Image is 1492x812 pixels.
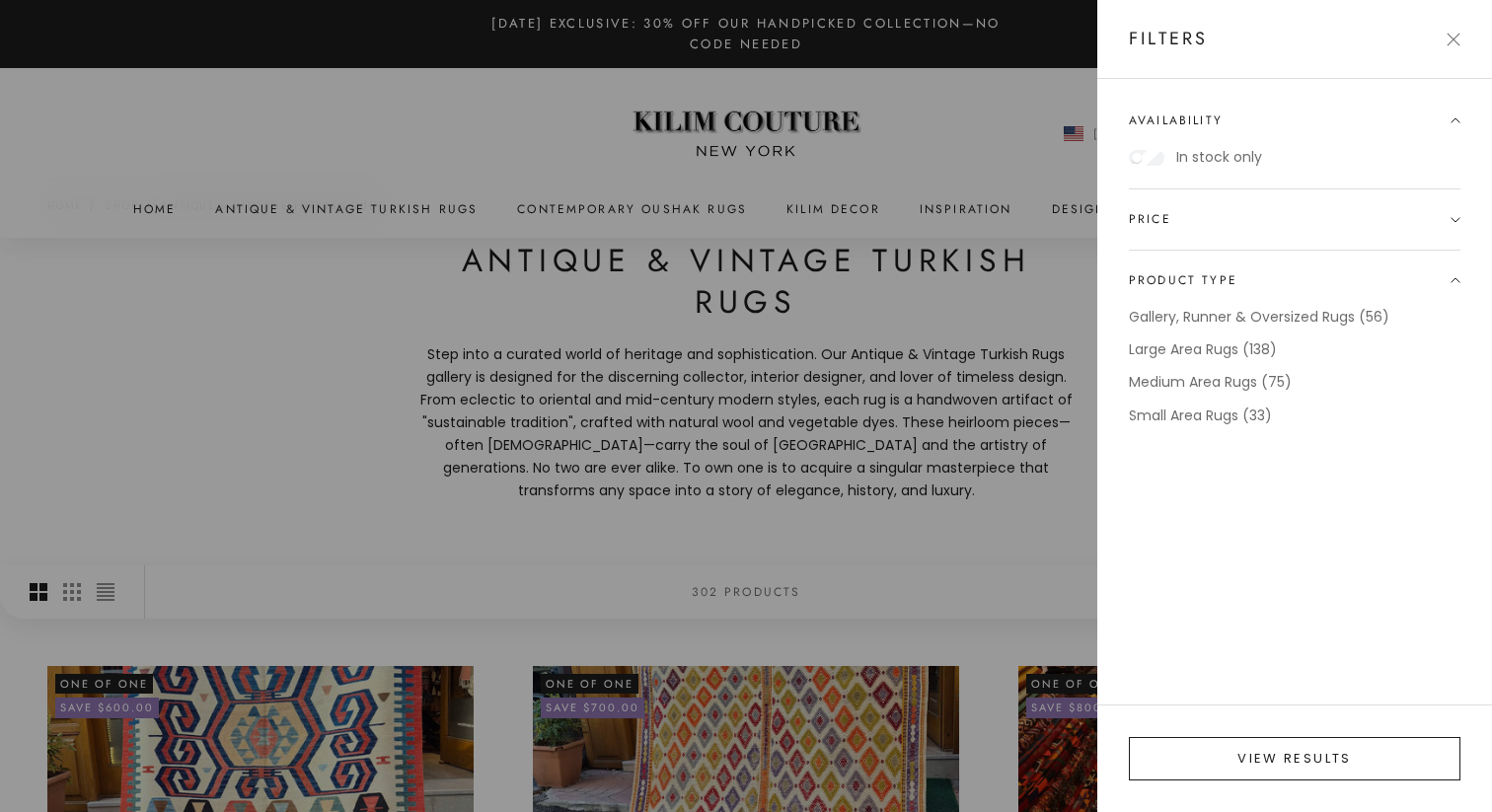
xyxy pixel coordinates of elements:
[1129,25,1209,53] p: Filters
[1129,251,1460,310] summary: Product type
[1129,371,1292,394] label: Medium Area Rugs (75)
[1176,146,1262,169] label: In stock only
[1129,209,1171,229] span: Price
[1129,111,1223,130] span: Availability
[1129,405,1272,427] label: Small Area Rugs (33)
[1129,111,1460,150] summary: Availability
[1129,189,1460,249] summary: Price
[1129,338,1277,361] label: Large Area Rugs (138)
[1129,306,1389,329] label: Gallery, Runner & Oversized Rugs (56)
[1129,737,1460,780] button: View results
[1129,270,1237,290] span: Product type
